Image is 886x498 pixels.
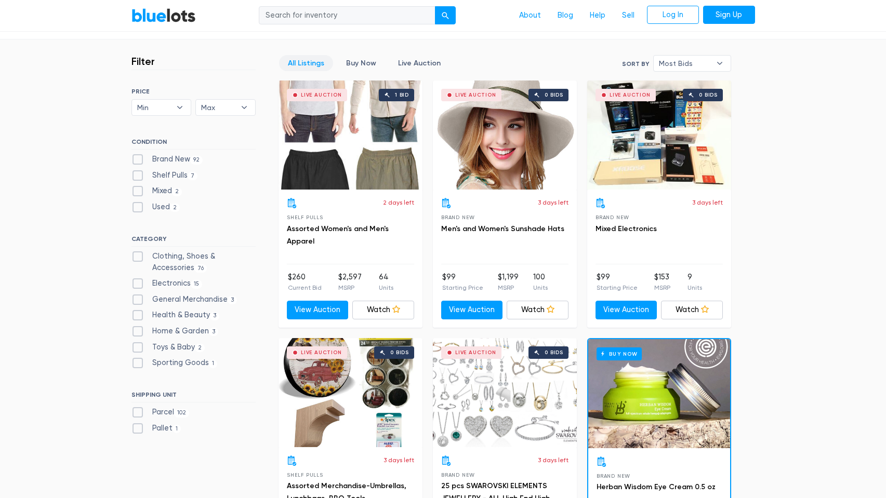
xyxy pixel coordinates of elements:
label: Clothing, Shoes & Accessories [131,251,256,273]
span: 15 [191,280,203,288]
span: Max [201,100,235,115]
p: 3 days left [384,455,414,465]
a: Sell [614,6,643,25]
a: BlueLots [131,8,196,23]
span: 3 [209,328,219,336]
span: 3 [210,312,220,320]
span: Min [137,100,171,115]
a: View Auction [287,301,349,319]
label: Parcel [131,407,190,418]
div: 0 bids [390,350,409,355]
span: 2 [172,188,182,196]
a: Watch [661,301,723,319]
span: 76 [194,264,207,273]
li: $1,199 [498,272,519,292]
a: Herban Wisdom Eye Cream 0.5 oz [597,482,716,491]
div: Live Auction [301,350,342,355]
label: Pallet [131,423,181,434]
a: About [511,6,549,25]
span: Most Bids [659,56,711,71]
p: MSRP [498,283,519,292]
p: Units [379,283,393,292]
p: 3 days left [692,198,723,207]
a: Live Auction 0 bids [433,80,577,190]
span: Brand New [441,214,475,220]
a: View Auction [596,301,657,319]
span: Shelf Pulls [287,214,323,220]
span: 2 [195,344,205,352]
span: 3 [228,296,237,304]
b: ▾ [169,100,191,115]
p: Starting Price [442,283,483,292]
label: Used [131,201,180,213]
li: $153 [654,272,670,292]
h6: CATEGORY [131,235,256,247]
p: MSRP [338,283,362,292]
label: Toys & Baby [131,342,205,353]
b: ▾ [233,100,255,115]
label: Home & Garden [131,326,219,337]
label: Brand New [131,154,203,165]
p: Current Bid [288,283,322,292]
label: Electronics [131,278,203,289]
a: Mixed Electronics [596,224,657,233]
label: Shelf Pulls [131,170,198,181]
span: 1 [173,425,181,433]
div: Live Auction [301,92,342,98]
li: $99 [597,272,638,292]
li: 64 [379,272,393,292]
a: Live Auction 0 bids [433,338,577,447]
li: $2,597 [338,272,362,292]
span: 1 [209,360,218,368]
span: Brand New [596,214,629,220]
h6: PRICE [131,88,256,95]
a: Watch [507,301,568,319]
span: 102 [174,409,190,418]
div: 1 bid [395,92,409,98]
a: Men's and Women's Sunshade Hats [441,224,564,233]
li: 9 [687,272,702,292]
a: Live Auction 1 bid [279,80,422,190]
span: 7 [188,172,198,180]
div: 0 bids [545,92,563,98]
p: MSRP [654,283,670,292]
a: Buy Now [588,339,730,448]
a: Blog [549,6,581,25]
div: 0 bids [545,350,563,355]
div: Live Auction [455,350,496,355]
label: General Merchandise [131,294,237,305]
span: 2 [170,204,180,212]
input: Search for inventory [259,6,435,25]
li: $99 [442,272,483,292]
a: Help [581,6,614,25]
label: Sort By [622,59,649,69]
p: 2 days left [383,198,414,207]
div: Live Auction [455,92,496,98]
a: Log In [647,6,699,24]
p: 3 days left [538,198,568,207]
a: Assorted Women's and Men's Apparel [287,224,389,246]
a: Sign Up [703,6,755,24]
label: Sporting Goods [131,357,218,369]
label: Health & Beauty [131,309,220,321]
a: Live Auction [389,55,449,71]
h6: SHIPPING UNIT [131,391,256,402]
p: Units [533,283,548,292]
span: Shelf Pulls [287,472,323,478]
a: Buy Now [337,55,385,71]
a: Live Auction 0 bids [587,80,731,190]
li: $260 [288,272,322,292]
li: 100 [533,272,548,292]
b: ▾ [709,56,731,71]
span: Brand New [441,472,475,478]
div: 0 bids [699,92,718,98]
h6: CONDITION [131,138,256,150]
h3: Filter [131,55,155,68]
a: View Auction [441,301,503,319]
a: Watch [352,301,414,319]
span: 92 [190,156,203,164]
div: Live Auction [610,92,651,98]
p: Starting Price [597,283,638,292]
p: Units [687,283,702,292]
span: Brand New [597,473,630,479]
